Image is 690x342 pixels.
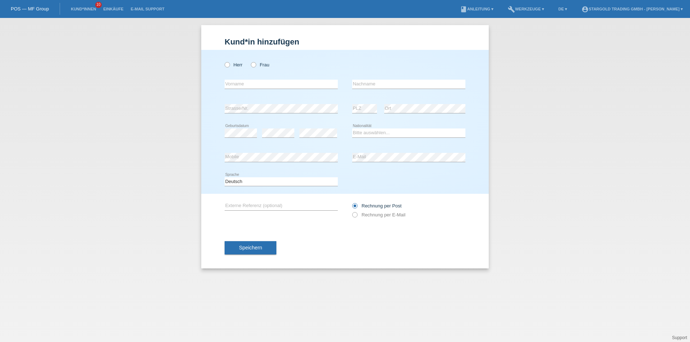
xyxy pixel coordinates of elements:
input: Rechnung per E-Mail [352,212,357,221]
i: build [508,6,515,13]
h1: Kund*in hinzufügen [225,37,465,46]
a: E-Mail Support [127,7,168,11]
a: DE ▾ [555,7,571,11]
span: Speichern [239,245,262,250]
input: Frau [251,62,256,67]
a: buildWerkzeuge ▾ [504,7,548,11]
a: Kund*innen [67,7,100,11]
a: Support [672,335,687,340]
a: POS — MF Group [11,6,49,11]
i: account_circle [581,6,589,13]
i: book [460,6,467,13]
span: 10 [95,2,102,8]
a: bookAnleitung ▾ [456,7,497,11]
label: Rechnung per Post [352,203,401,209]
a: Einkäufe [100,7,127,11]
button: Speichern [225,241,276,255]
label: Rechnung per E-Mail [352,212,405,217]
a: account_circleStargold Trading GmbH - [PERSON_NAME] ▾ [578,7,686,11]
label: Frau [251,62,269,67]
label: Herr [225,62,243,67]
input: Rechnung per Post [352,203,357,212]
input: Herr [225,62,229,67]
